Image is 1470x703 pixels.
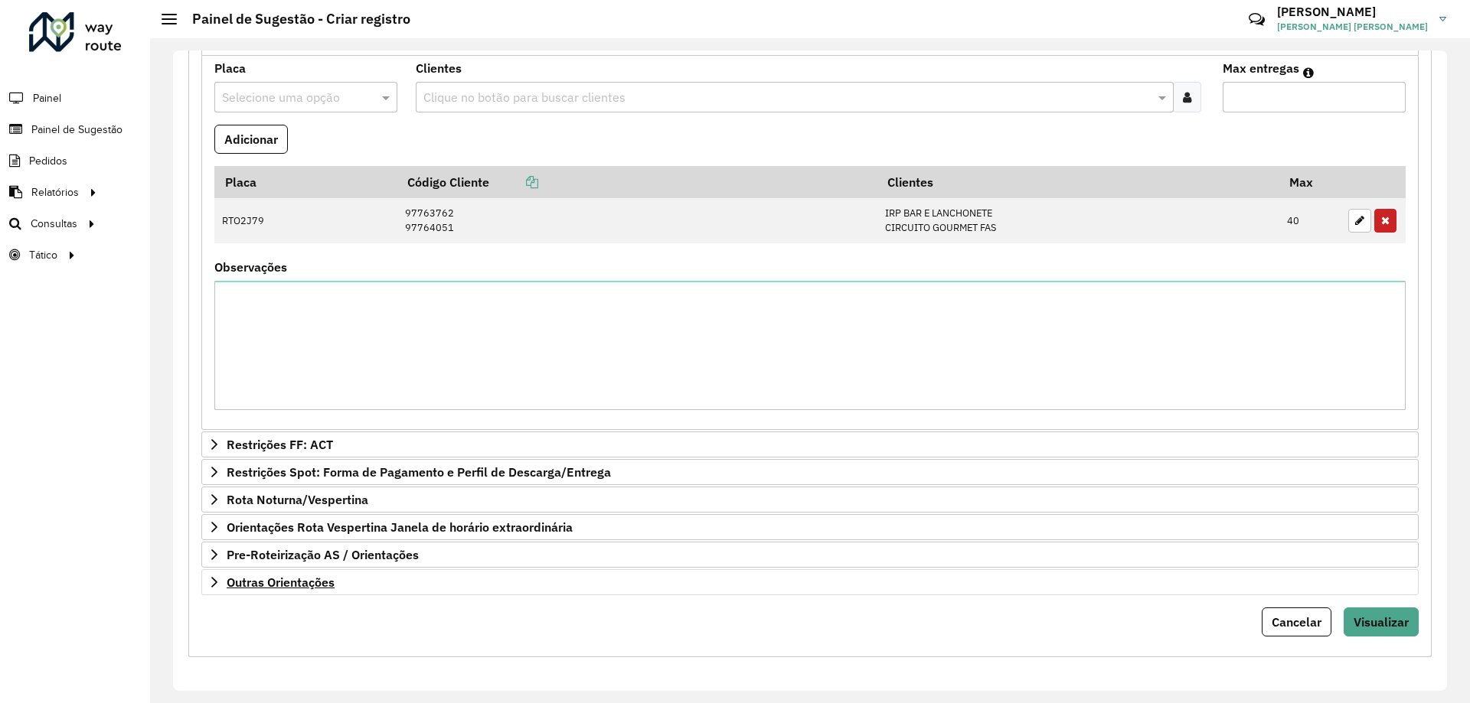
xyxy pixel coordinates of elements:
a: Pre-Roteirização AS / Orientações [201,542,1419,568]
span: Restrições Spot: Forma de Pagamento e Perfil de Descarga/Entrega [227,466,611,478]
span: Restrições FF: ACT [227,438,333,451]
a: Copiar [489,174,538,190]
span: [PERSON_NAME] [PERSON_NAME] [1277,20,1428,34]
th: Código Cliente [397,166,877,198]
h3: [PERSON_NAME] [1277,5,1428,19]
span: Pre-Roteirização AS / Orientações [227,548,419,561]
span: Painel de Sugestão [31,122,122,138]
div: Mapas Sugeridos: Placa-Cliente [201,56,1419,431]
label: Clientes [416,59,462,77]
button: Visualizar [1344,607,1419,636]
label: Observações [214,258,287,276]
label: Max entregas [1223,59,1299,77]
span: Orientações Rota Vespertina Janela de horário extraordinária [227,521,573,533]
span: Tático [29,247,57,263]
span: Outras Orientações [227,576,335,588]
td: 40 [1279,198,1341,243]
a: Outras Orientações [201,569,1419,595]
td: 97763762 97764051 [397,198,877,243]
a: Rota Noturna/Vespertina [201,487,1419,513]
span: Visualizar [1354,614,1409,630]
h2: Painel de Sugestão - Criar registro [177,11,410,28]
span: Cancelar [1272,614,1321,630]
button: Cancelar [1262,607,1331,636]
a: Restrições FF: ACT [201,431,1419,457]
button: Adicionar [214,125,288,154]
span: Pedidos [29,153,67,169]
th: Max [1279,166,1341,198]
em: Máximo de clientes que serão colocados na mesma rota com os clientes informados [1303,67,1314,79]
span: Consultas [31,216,77,232]
a: Contato Rápido [1240,3,1273,36]
span: Relatórios [31,184,79,200]
span: Painel [33,90,61,106]
span: Rota Noturna/Vespertina [227,493,368,506]
td: RTO2J79 [214,198,397,243]
th: Clientes [877,166,1279,198]
label: Placa [214,59,246,77]
a: Orientações Rota Vespertina Janela de horário extraordinária [201,514,1419,540]
td: IRP BAR E LANCHONETE CIRCUITO GOURMET FAS [877,198,1279,243]
a: Restrições Spot: Forma de Pagamento e Perfil de Descarga/Entrega [201,459,1419,485]
th: Placa [214,166,397,198]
